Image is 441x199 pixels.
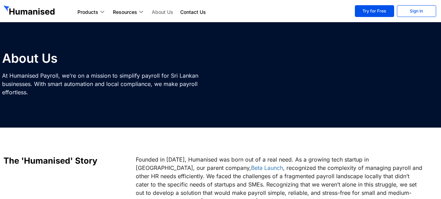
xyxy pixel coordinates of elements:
a: Products [74,8,109,16]
h1: About Us [2,52,217,64]
p: At Humanised Payroll, we’re on a mission to simplify payroll for Sri Lankan businesses. With smar... [2,71,217,96]
h2: The 'Humanised' Story [3,155,129,166]
a: Contact Us [177,8,209,16]
a: Beta Launch [251,164,283,171]
a: Resources [109,8,148,16]
img: GetHumanised Logo [3,6,56,17]
a: Try for Free [355,5,394,17]
a: Sign In [397,5,436,17]
a: About Us [148,8,177,16]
